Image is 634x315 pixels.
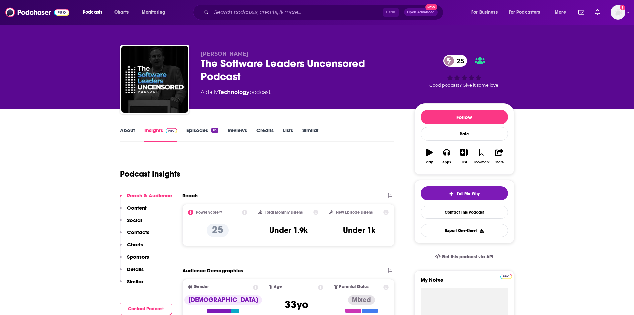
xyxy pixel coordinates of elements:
a: Get this podcast via API [430,249,499,265]
button: Share [490,144,508,168]
div: Search podcasts, credits, & more... [199,5,450,20]
p: Sponsors [127,254,149,260]
button: Bookmark [473,144,490,168]
span: Tell Me Why [457,191,480,196]
span: Good podcast? Give it some love! [429,83,499,88]
h2: Reach [182,192,198,199]
img: Podchaser - Follow, Share and Rate Podcasts [5,6,69,19]
img: Podchaser Pro [500,274,512,279]
button: Reach & Audience [120,192,172,205]
span: Podcasts [83,8,102,17]
div: 25Good podcast? Give it some love! [414,51,514,92]
a: Pro website [500,273,512,279]
span: Gender [194,285,209,289]
button: Social [120,217,142,229]
svg: Add a profile image [620,5,625,10]
button: Export One-Sheet [421,224,508,237]
a: InsightsPodchaser Pro [144,127,177,142]
span: Charts [114,8,129,17]
button: Content [120,205,147,217]
span: Parental Status [339,285,369,289]
span: For Podcasters [509,8,540,17]
button: Open AdvancedNew [404,8,438,16]
a: Similar [302,127,318,142]
a: Charts [110,7,133,18]
h2: New Episode Listens [336,210,373,215]
div: Share [495,160,504,164]
span: Ctrl K [383,8,399,17]
span: New [425,4,437,10]
h1: Podcast Insights [120,169,180,179]
span: 25 [450,55,467,67]
button: open menu [78,7,111,18]
a: Credits [256,127,274,142]
a: Technology [218,89,249,95]
button: Contact Podcast [120,303,172,315]
p: Contacts [127,229,149,235]
span: Age [274,285,282,289]
p: Similar [127,278,143,285]
span: For Business [471,8,498,17]
span: More [555,8,566,17]
button: Similar [120,278,143,291]
button: Details [120,266,144,278]
span: Logged in as tyllerbarner [611,5,625,20]
a: Reviews [228,127,247,142]
div: 119 [211,128,218,133]
button: open menu [550,7,574,18]
a: Show notifications dropdown [576,7,587,18]
h3: Under 1k [343,225,375,235]
img: Podchaser Pro [166,128,177,133]
p: Social [127,217,142,223]
input: Search podcasts, credits, & more... [211,7,383,18]
img: User Profile [611,5,625,20]
a: About [120,127,135,142]
a: 25 [443,55,467,67]
span: Get this podcast via API [442,254,493,260]
div: A daily podcast [201,88,271,96]
a: Episodes119 [186,127,218,142]
p: Content [127,205,147,211]
div: Play [426,160,433,164]
img: The Software Leaders Uncensored Podcast [121,46,188,113]
h2: Total Monthly Listens [265,210,303,215]
button: Play [421,144,438,168]
p: Details [127,266,144,272]
button: Sponsors [120,254,149,266]
button: open menu [137,7,174,18]
p: 25 [207,224,229,237]
button: Show profile menu [611,5,625,20]
div: Rate [421,127,508,141]
button: open menu [504,7,550,18]
p: Charts [127,241,143,248]
a: Lists [283,127,293,142]
span: 33 yo [285,298,308,311]
button: open menu [467,7,506,18]
button: Apps [438,144,455,168]
button: tell me why sparkleTell Me Why [421,186,508,200]
span: Monitoring [142,8,165,17]
h2: Power Score™ [196,210,222,215]
span: Open Advanced [407,11,435,14]
div: Apps [442,160,451,164]
div: Mixed [348,295,375,305]
p: Reach & Audience [127,192,172,199]
a: Show notifications dropdown [592,7,603,18]
h2: Audience Demographics [182,267,243,274]
button: List [455,144,473,168]
a: Contact This Podcast [421,206,508,219]
div: [DEMOGRAPHIC_DATA] [184,295,262,305]
h3: Under 1.9k [269,225,308,235]
button: Follow [421,110,508,124]
button: Contacts [120,229,149,241]
button: Charts [120,241,143,254]
img: tell me why sparkle [449,191,454,196]
div: Bookmark [474,160,489,164]
div: List [462,160,467,164]
span: [PERSON_NAME] [201,51,248,57]
label: My Notes [421,277,508,288]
